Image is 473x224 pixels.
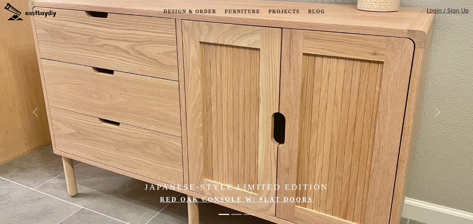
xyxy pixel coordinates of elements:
[231,210,242,218] button: Elevate Your Home with Handcrafted Japanese-Style Furniture
[222,5,263,18] a: Furniture
[71,182,402,192] h4: Japanese-Style Limited Edition
[4,3,56,20] img: eastbaydiy
[266,5,302,18] a: Projects
[161,5,219,18] a: Design & Order
[160,196,313,203] a: Red Oak Console w/ Slat Doors
[426,7,469,18] a: Login / Sign Up
[244,210,254,218] button: Made in the Bay Area
[305,5,328,18] a: Blog
[219,210,229,218] button: Japanese-Style Limited Edition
